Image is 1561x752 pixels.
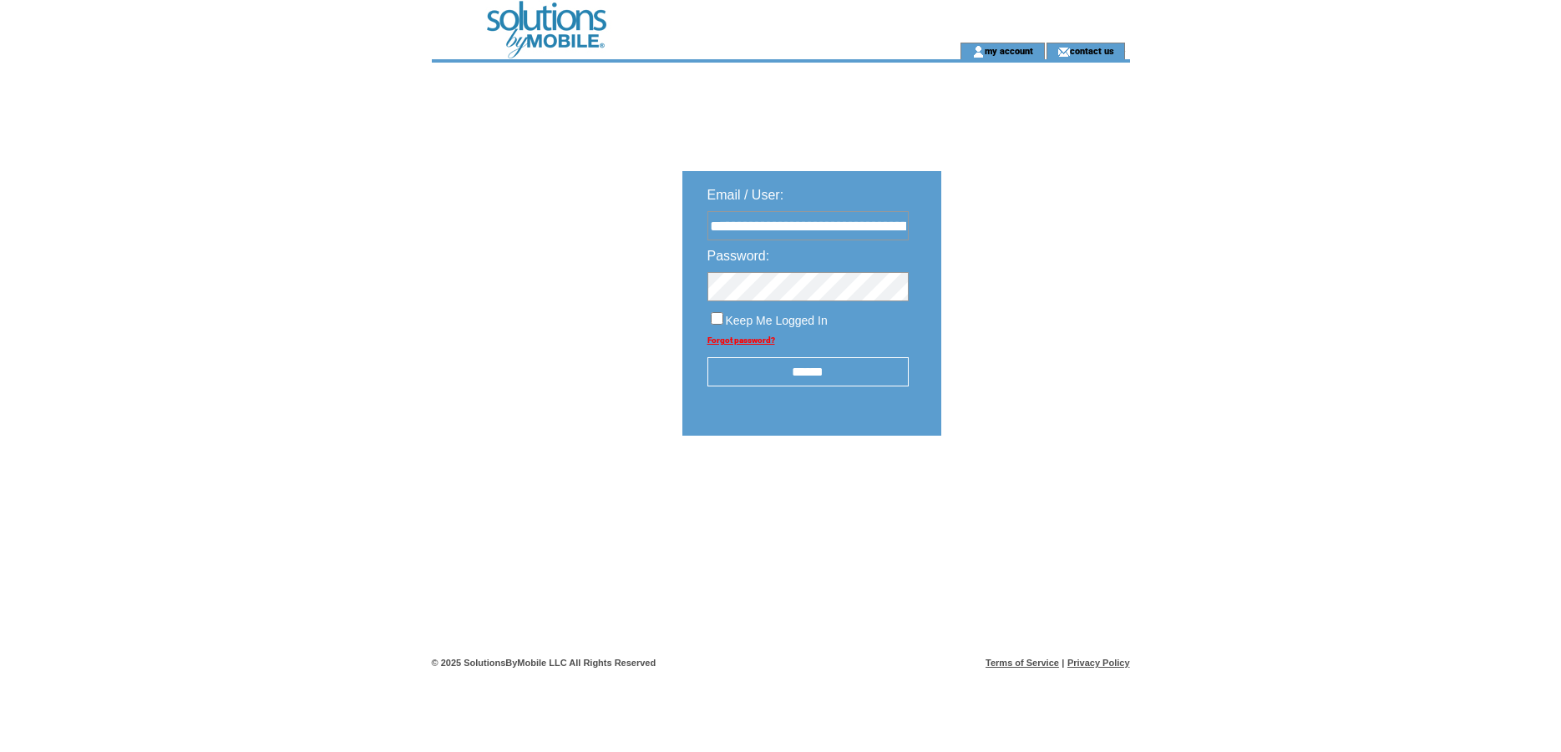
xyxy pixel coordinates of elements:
[1062,658,1064,668] span: |
[1057,45,1070,58] img: contact_us_icon.gif;jsessionid=3989A2FB2607912E5A1BE9ECE69D0B9C
[707,336,775,345] a: Forgot password?
[432,658,656,668] span: © 2025 SolutionsByMobile LLC All Rights Reserved
[707,188,784,202] span: Email / User:
[985,45,1033,56] a: my account
[972,45,985,58] img: account_icon.gif;jsessionid=3989A2FB2607912E5A1BE9ECE69D0B9C
[726,314,828,327] span: Keep Me Logged In
[986,658,1059,668] a: Terms of Service
[1067,658,1130,668] a: Privacy Policy
[1070,45,1114,56] a: contact us
[990,477,1073,498] img: transparent.png;jsessionid=3989A2FB2607912E5A1BE9ECE69D0B9C
[707,249,770,263] span: Password:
